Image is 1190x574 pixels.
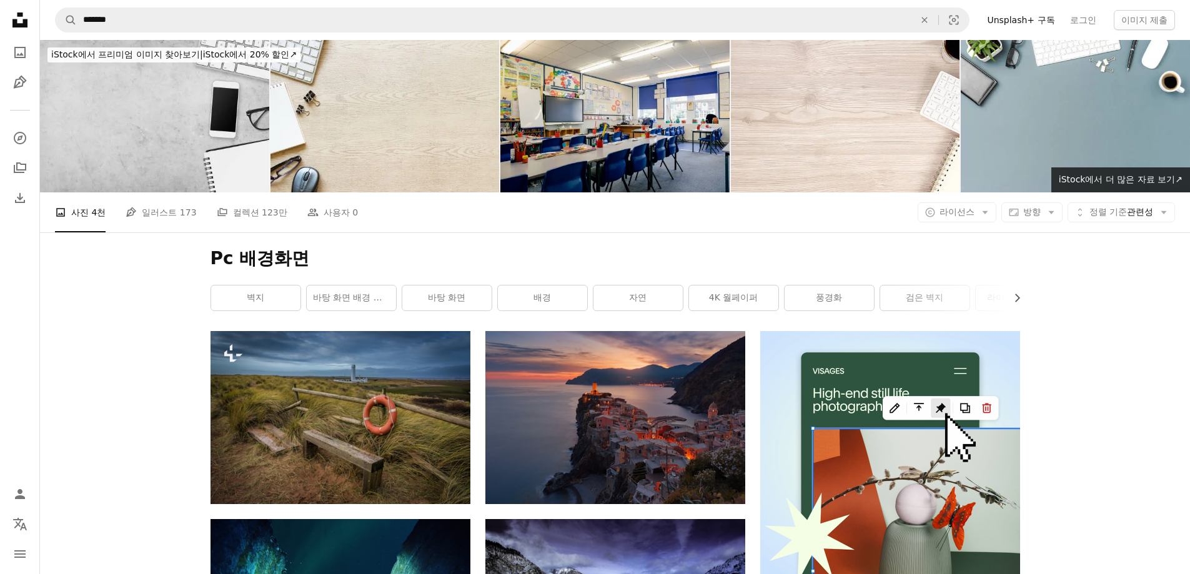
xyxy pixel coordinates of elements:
[979,10,1062,30] a: Unsplash+ 구독
[55,7,969,32] form: 사이트 전체에서 이미지 찾기
[7,482,32,507] a: 로그인 / 가입
[126,192,196,232] a: 일러스트 173
[1063,10,1104,30] a: 로그인
[211,412,470,423] a: 해변의 구명 조끼와 구명 조끼
[939,8,969,32] button: 시각적 검색
[7,40,32,65] a: 사진
[1023,207,1041,217] span: 방향
[961,40,1190,192] img: 컴퓨터 및 액세서리가 있는 사무실 데스크탑
[7,70,32,95] a: 일러스트
[498,285,587,310] a: 배경
[1089,206,1153,219] span: 관련성
[40,40,308,70] a: iStock에서 프리미엄 이미지 찾아보기|iStock에서 20% 할인↗
[47,47,300,62] div: iStock에서 20% 할인 ↗
[918,202,996,222] button: 라이선스
[211,285,300,310] a: 벽지
[51,49,203,59] span: iStock에서 프리미엄 이미지 찾아보기 |
[500,40,730,192] img: 빈 교실
[593,285,683,310] a: 자연
[180,205,197,219] span: 173
[56,8,77,32] button: Unsplash 검색
[7,126,32,151] a: 탐색
[1114,10,1175,30] button: 이미지 제출
[689,285,778,310] a: 4K 월페이퍼
[1051,167,1190,192] a: iStock에서 더 많은 자료 보기↗
[7,186,32,210] a: 다운로드 내역
[1089,207,1127,217] span: 정렬 기준
[976,285,1065,310] a: 라이브 배경 화면
[352,205,358,219] span: 0
[7,512,32,537] button: 언어
[217,192,287,232] a: 컬렉션 123만
[785,285,874,310] a: 풍경화
[1059,174,1183,184] span: iStock에서 더 많은 자료 보기 ↗
[1068,202,1175,222] button: 정렬 기준관련성
[211,247,1020,270] h1: Pc 배경화면
[1006,285,1020,310] button: 목록을 오른쪽으로 스크롤
[270,40,500,192] img: 상위 뷰 나무 사무실 책상 컴퓨터와 공급
[731,40,960,192] img: 배송함 근무환경의
[940,207,974,217] span: 라이선스
[307,285,396,310] a: 바탕 화면 배경 무늬
[485,412,745,423] a: 오렌지 일몰 동안 산 절벽에 있는 마을의 조감도
[911,8,938,32] button: 삭제
[485,331,745,504] img: 오렌지 일몰 동안 산 절벽에 있는 마을의 조감도
[7,156,32,181] a: 컬렉션
[880,285,969,310] a: 검은 벽지
[402,285,492,310] a: 바탕 화면
[40,40,269,192] img: 복사 공간을 가진 현대 사무실 책상 배경-평면도
[262,205,287,219] span: 123만
[7,542,32,567] button: 메뉴
[307,192,358,232] a: 사용자 0
[211,331,470,504] img: 해변의 구명 조끼와 구명 조끼
[1001,202,1063,222] button: 방향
